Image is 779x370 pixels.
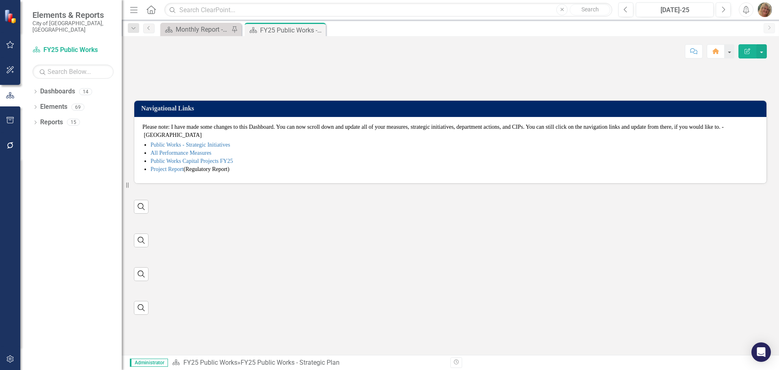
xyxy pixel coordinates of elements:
input: Search ClearPoint... [164,3,612,17]
p: Please note: I have made some changes to this Dashboard. You can now scroll down and update all o... [142,123,758,139]
a: Public Works - Strategic Initiatives [151,142,230,148]
a: Reports [40,118,63,127]
img: Hallie Pelham [757,2,772,17]
li: (Regulatory Report) [151,165,758,173]
div: 14 [79,88,92,95]
span: Search [581,6,599,13]
span: Elements & Reports [32,10,114,20]
a: Elements [40,102,67,112]
a: All Performance Measures [151,150,211,156]
div: FY25 Public Works - Strategic Plan [260,25,324,35]
a: Monthly Report - Public Works [162,24,229,35]
input: Search Below... [32,65,114,79]
a: Project Report [151,166,183,172]
div: [DATE]-25 [639,5,711,15]
small: City of [GEOGRAPHIC_DATA], [GEOGRAPHIC_DATA] [32,20,114,33]
a: FY25 Public Works [32,45,114,55]
a: Public Works Capital Projects FY25 [151,158,233,164]
div: 15 [67,119,80,126]
div: Open Intercom Messenger [751,342,771,362]
button: [DATE]-25 [636,2,714,17]
div: FY25 Public Works - Strategic Plan [241,359,340,366]
h3: Navigational Links [141,105,762,112]
a: FY25 Public Works [183,359,237,366]
span: Administrator [130,359,168,367]
div: 69 [71,104,84,110]
div: » [172,358,444,368]
img: ClearPoint Strategy [4,9,18,24]
a: Dashboards [40,87,75,96]
button: Search [570,4,610,15]
div: Monthly Report - Public Works [176,24,229,35]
